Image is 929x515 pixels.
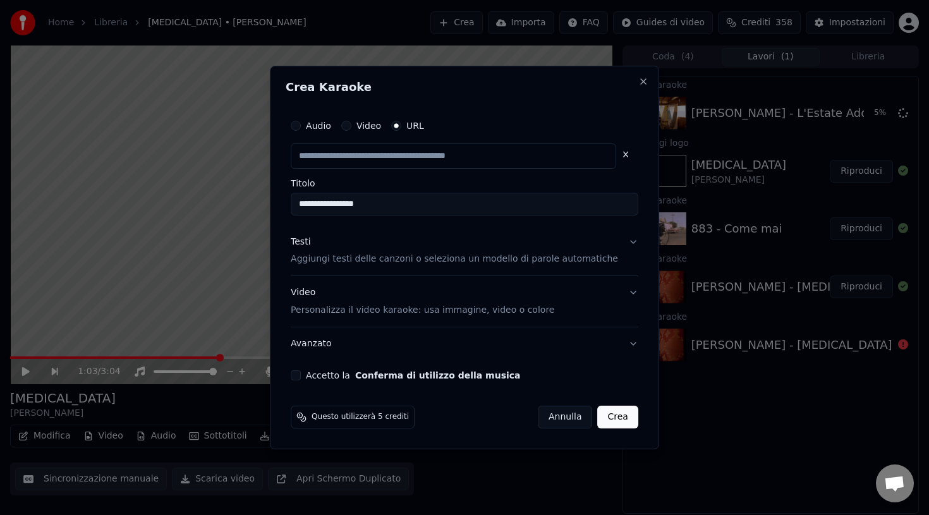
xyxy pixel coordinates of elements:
span: Questo utilizzerà 5 crediti [312,412,409,422]
p: Aggiungi testi delle canzoni o seleziona un modello di parole automatiche [291,253,618,266]
div: Video [291,287,554,317]
div: Testi [291,236,310,248]
button: Avanzato [291,327,638,360]
button: Crea [598,406,638,428]
button: VideoPersonalizza il video karaoke: usa immagine, video o colore [291,277,638,327]
label: Video [356,121,381,130]
label: Accetto la [306,371,520,380]
button: Accetto la [355,371,521,380]
label: URL [406,121,424,130]
button: Annulla [538,406,593,428]
button: TestiAggiungi testi delle canzoni o seleziona un modello di parole automatiche [291,226,638,276]
p: Personalizza il video karaoke: usa immagine, video o colore [291,304,554,317]
h2: Crea Karaoke [286,82,643,93]
label: Titolo [291,179,638,188]
label: Audio [306,121,331,130]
